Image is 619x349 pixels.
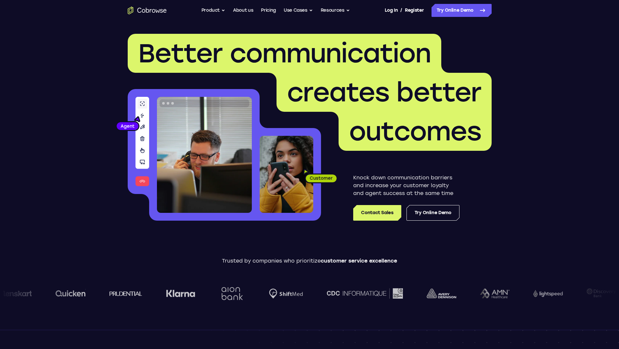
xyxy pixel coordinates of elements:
img: A customer holding their phone [260,136,313,213]
a: Go to the home page [128,6,167,14]
button: Resources [321,4,350,17]
span: outcomes [349,116,481,147]
button: Use Cases [284,4,313,17]
p: Knock down communication barriers and increase your customer loyalty and agent success at the sam... [353,174,459,197]
a: Pricing [261,4,276,17]
span: Better communication [138,38,431,69]
span: creates better [287,77,481,108]
button: Product [201,4,226,17]
img: avery-dennison [427,289,456,298]
img: CDC Informatique [327,288,403,298]
a: About us [233,4,253,17]
a: Register [405,4,424,17]
a: Try Online Demo [406,205,459,221]
img: Shiftmed [269,289,303,299]
a: Contact Sales [353,205,401,221]
img: AMN Healthcare [480,289,509,299]
span: / [400,6,402,14]
a: Try Online Demo [432,4,492,17]
a: Log In [385,4,398,17]
span: customer service excellence [321,258,397,264]
img: A customer support agent talking on the phone [157,97,252,213]
img: prudential [110,291,142,296]
img: Aion Bank [219,280,245,307]
img: Klarna [166,290,195,297]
